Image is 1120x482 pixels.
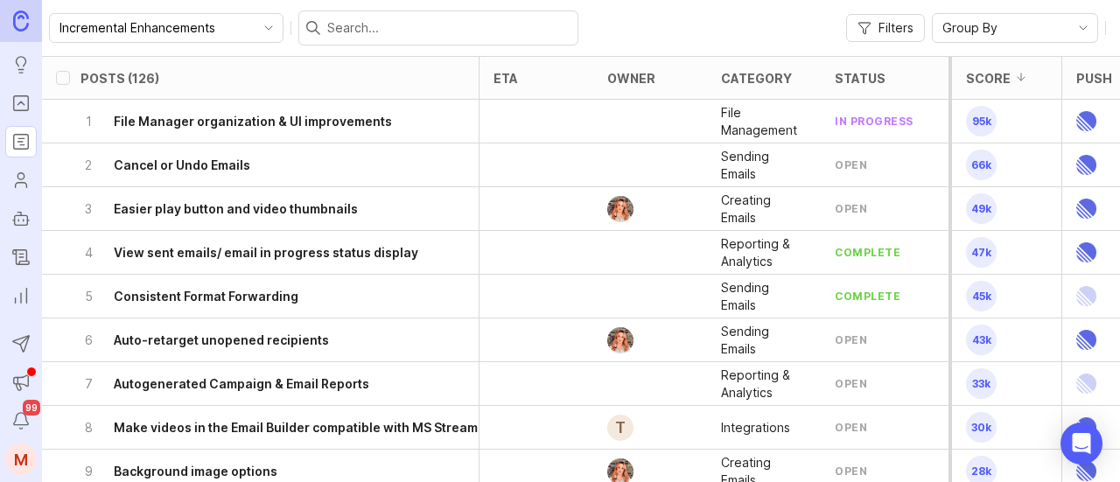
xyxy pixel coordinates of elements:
[846,14,925,42] button: Filters
[1076,72,1112,85] div: Push
[80,288,96,305] p: 5
[607,415,633,441] div: T
[1060,423,1102,465] div: Open Intercom Messenger
[80,275,479,318] button: 5Consistent Format Forwarding
[1076,187,1096,230] img: Linear Logo
[5,126,37,157] a: Roadmaps
[5,405,37,437] button: Notifications
[601,196,640,222] img: Bronwen W
[80,200,96,218] p: 3
[80,113,96,130] p: 1
[5,49,37,80] a: Ideas
[607,72,655,85] div: owner
[5,87,37,119] a: Portal
[114,419,478,437] h6: Make videos in the Email Builder compatible with MS Stream
[721,323,807,358] p: Sending Emails
[966,193,997,224] span: 49k
[80,187,479,230] button: 3Easier play button and video thumbnails
[59,18,253,38] input: Incremental Enhancements
[49,13,283,43] div: toggle menu
[721,419,790,437] p: Integrations
[80,406,479,449] button: 8Make videos in the Email Builder compatible with MS Stream
[966,368,997,399] span: 33k
[80,419,96,437] p: 8
[1076,318,1096,361] img: Linear Logo
[835,420,867,435] div: open
[255,21,283,35] svg: toggle icon
[13,10,29,31] img: Canny Home
[114,244,418,262] h6: View sent emails/ email in progress status display
[23,400,40,416] span: 99
[5,444,37,475] button: M
[327,18,570,38] input: Search...
[721,192,807,227] p: Creating Emails
[5,280,37,311] a: Reporting
[966,281,997,311] span: 45k
[721,367,807,402] p: Reporting & Analytics
[80,157,96,174] p: 2
[721,279,807,314] p: Sending Emails
[835,332,867,347] div: open
[835,72,885,85] div: status
[5,328,37,360] button: Send to Autopilot
[5,164,37,196] a: Users
[1076,143,1096,186] img: Linear Logo
[80,244,96,262] p: 4
[601,327,640,353] img: Bronwen W
[721,235,807,270] p: Reporting & Analytics
[114,200,358,218] h6: Easier play button and video thumbnails
[966,72,1011,85] div: Score
[835,201,867,216] div: open
[835,245,900,260] div: complete
[5,367,37,398] button: Announcements
[80,332,96,349] p: 6
[1076,275,1096,318] img: Linear Logo
[942,18,997,38] span: Group By
[114,157,250,174] h6: Cancel or Undo Emails
[966,237,997,268] span: 47k
[966,412,997,443] span: 30k
[878,19,913,37] span: Filters
[80,463,96,480] p: 9
[80,100,479,143] button: 1File Manager organization & UI improvements
[114,288,298,305] h6: Consistent Format Forwarding
[835,289,900,304] div: complete
[1069,21,1097,35] svg: toggle icon
[80,72,159,85] div: Posts (126)
[966,106,997,136] span: 95k
[835,464,867,479] div: open
[966,150,997,180] span: 66k
[80,375,96,393] p: 7
[966,325,997,355] span: 43k
[80,318,479,361] button: 6Auto-retarget unopened recipients
[114,332,329,349] h6: Auto-retarget unopened recipients
[80,231,479,274] button: 4View sent emails/ email in progress status display
[721,72,792,85] div: category
[1076,100,1096,143] img: Linear Logo
[114,113,392,130] h6: File Manager organization & UI improvements
[721,148,807,183] p: Sending Emails
[1076,362,1096,405] img: Linear Logo
[114,375,369,393] h6: Autogenerated Campaign & Email Reports
[1076,406,1096,449] img: Linear Logo
[835,376,867,391] div: open
[80,362,479,405] button: 7Autogenerated Campaign & Email Reports
[835,114,913,129] div: in progress
[835,157,867,172] div: open
[5,241,37,273] a: Changelog
[1076,231,1096,274] img: Linear Logo
[80,143,479,186] button: 2Cancel or Undo Emails
[721,104,807,139] p: File Management
[114,463,277,480] h6: Background image options
[932,13,1098,43] div: toggle menu
[5,203,37,234] a: Autopilot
